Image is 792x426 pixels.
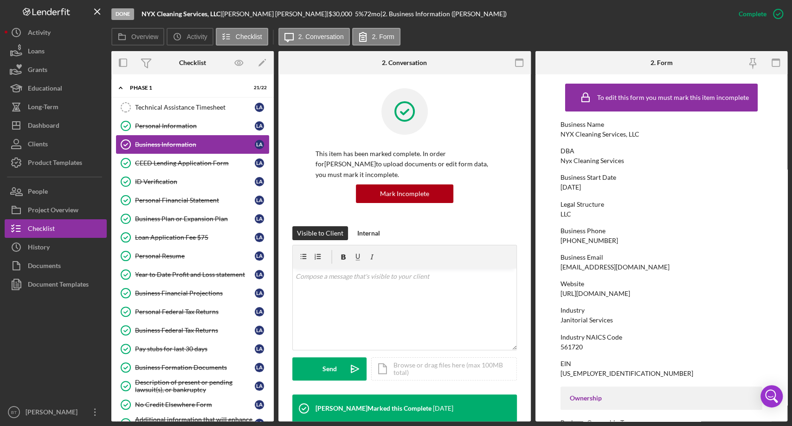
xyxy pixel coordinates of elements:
[5,116,107,135] button: Dashboard
[560,343,583,351] div: 561720
[28,42,45,63] div: Loans
[28,201,78,222] div: Project Overview
[11,410,17,415] text: BT
[5,79,107,98] a: Educational
[352,28,400,46] button: 2. Form
[560,210,571,218] div: LLC
[250,85,267,91] div: 21 / 22
[355,10,364,18] div: 5 %
[560,280,762,288] div: Website
[255,121,264,131] div: L A
[135,197,255,204] div: Personal Financial Statement
[142,10,222,18] div: |
[5,182,107,201] button: People
[570,394,753,402] div: Ownership
[560,147,762,155] div: DBA
[5,238,107,256] button: History
[135,327,255,334] div: Business Federal Tax Returns
[28,23,51,44] div: Activity
[28,153,82,174] div: Product Templates
[116,154,269,172] a: CEED Lending Application FormLA
[5,60,107,79] a: Grants
[255,270,264,279] div: L A
[135,308,255,315] div: Personal Federal Tax Returns
[650,59,672,66] div: 2. Form
[5,42,107,60] button: Loans
[5,219,107,238] button: Checklist
[142,10,220,18] b: NYX Cleaning Services, LLC
[116,358,269,377] a: Business Formation DocumentsLA
[116,340,269,358] a: Pay stubs for last 30 daysLA
[560,254,762,261] div: Business Email
[23,403,84,424] div: [PERSON_NAME]
[135,141,255,148] div: Business Information
[116,98,269,117] a: Technical Assistance TimesheetLA
[111,28,164,46] button: Overview
[560,174,762,181] div: Business Start Date
[560,157,624,164] div: Nyx Cleaning Services
[560,131,639,138] div: NYX Cleaning Services, LLC
[116,395,269,414] a: No Credit Elsewhere FormLA
[560,201,762,208] div: Legal Structure
[5,275,107,294] button: Document Templates
[316,405,431,412] div: [PERSON_NAME] Marked this Complete
[292,226,348,240] button: Visible to Client
[5,98,107,116] button: Long-Term
[187,33,207,40] label: Activity
[222,10,328,18] div: [PERSON_NAME] [PERSON_NAME] |
[167,28,213,46] button: Activity
[297,226,343,240] div: Visible to Client
[278,28,350,46] button: 2. Conversation
[130,85,244,91] div: Phase 1
[255,400,264,409] div: L A
[216,28,268,46] button: Checklist
[5,201,107,219] button: Project Overview
[135,104,255,111] div: Technical Assistance Timesheet
[28,219,55,240] div: Checklist
[135,345,255,353] div: Pay stubs for last 30 days
[322,357,337,380] div: Send
[380,184,429,203] div: Mark Incomplete
[135,364,255,371] div: Business Formation Documents
[328,10,355,18] div: $30,000
[5,23,107,42] button: Activity
[255,363,264,372] div: L A
[135,289,255,297] div: Business Financial Projections
[116,284,269,302] a: Business Financial ProjectionsLA
[116,135,269,154] a: Business InformationLA
[135,271,255,278] div: Year to Date Profit and Loss statement
[255,288,264,298] div: L A
[5,256,107,275] button: Documents
[372,33,394,40] label: 2. Form
[560,184,581,191] div: [DATE]
[560,121,762,128] div: Business Name
[135,178,255,185] div: ID Verification
[560,360,762,367] div: EIN
[135,234,255,241] div: Loan Application Fee $75
[236,33,262,40] label: Checklist
[116,191,269,210] a: Personal Financial StatementLA
[135,215,255,223] div: Business Plan or Expansion Plan
[5,153,107,172] a: Product Templates
[560,334,762,341] div: Industry NAICS Code
[135,401,255,408] div: No Credit Elsewhere Form
[597,94,749,101] div: To edit this form you must mark this item incomplete
[255,233,264,242] div: L A
[255,251,264,261] div: L A
[135,379,255,393] div: Description of present or pending lawsuit(s), or bankruptcy
[560,237,618,244] div: [PHONE_NUMBER]
[560,263,670,271] div: [EMAIL_ADDRESS][DOMAIN_NAME]
[316,149,494,180] p: This item has been marked complete. In order for [PERSON_NAME] to upload documents or edit form d...
[292,357,367,380] button: Send
[560,370,693,377] div: [US_EMPLOYER_IDENTIFICATION_NUMBER]
[255,158,264,168] div: L A
[760,385,783,407] div: Open Intercom Messenger
[255,381,264,391] div: L A
[135,159,255,167] div: CEED Lending Application Form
